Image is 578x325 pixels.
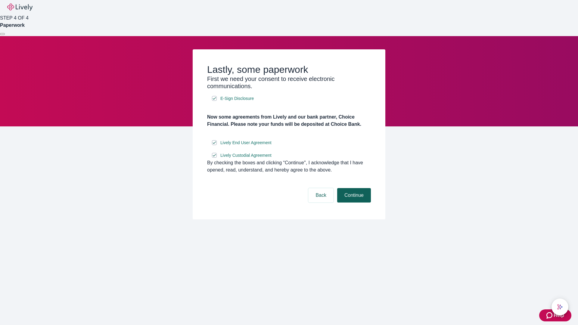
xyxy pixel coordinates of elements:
[554,312,564,319] span: Help
[220,152,272,159] span: Lively Custodial Agreement
[207,64,371,75] h2: Lastly, some paperwork
[219,152,273,159] a: e-sign disclosure document
[557,304,563,310] svg: Lively AI Assistant
[539,309,571,321] button: Zendesk support iconHelp
[220,95,254,102] span: E-Sign Disclosure
[7,4,33,11] img: Lively
[337,188,371,203] button: Continue
[207,159,371,174] div: By checking the boxes and clicking “Continue", I acknowledge that I have opened, read, understand...
[220,140,272,146] span: Lively End User Agreement
[308,188,334,203] button: Back
[219,139,273,147] a: e-sign disclosure document
[219,95,255,102] a: e-sign disclosure document
[546,312,554,319] svg: Zendesk support icon
[552,299,568,315] button: chat
[207,113,371,128] h4: Now some agreements from Lively and our bank partner, Choice Financial. Please note your funds wi...
[207,75,371,90] h3: First we need your consent to receive electronic communications.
